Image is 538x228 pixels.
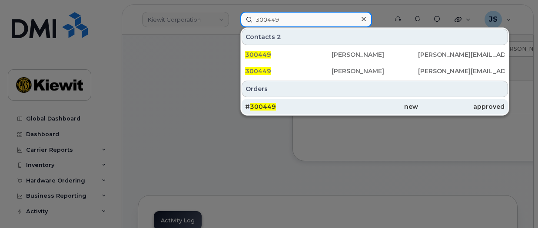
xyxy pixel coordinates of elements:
div: [PERSON_NAME][EMAIL_ADDRESS][PERSON_NAME][PERSON_NAME][DOMAIN_NAME] [418,67,505,75]
input: Find something... [240,12,372,27]
div: new [332,102,418,111]
span: 2 [277,33,281,41]
div: [PERSON_NAME][EMAIL_ADDRESS][PERSON_NAME][PERSON_NAME][DOMAIN_NAME] [418,50,505,59]
iframe: Messenger Launcher [500,190,531,221]
div: [PERSON_NAME] [332,50,418,59]
span: 300449 [250,103,276,111]
div: # [245,102,332,111]
div: Contacts [242,29,508,45]
div: Orders [242,81,508,97]
a: #300449newapproved [242,99,508,114]
a: 300449[PERSON_NAME][PERSON_NAME][EMAIL_ADDRESS][PERSON_NAME][PERSON_NAME][DOMAIN_NAME] [242,47,508,62]
div: [PERSON_NAME] [332,67,418,75]
a: 300449[PERSON_NAME][PERSON_NAME][EMAIL_ADDRESS][PERSON_NAME][PERSON_NAME][DOMAIN_NAME] [242,63,508,79]
span: 300449 [245,51,271,59]
span: 300449 [245,67,271,75]
div: approved [418,102,505,111]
